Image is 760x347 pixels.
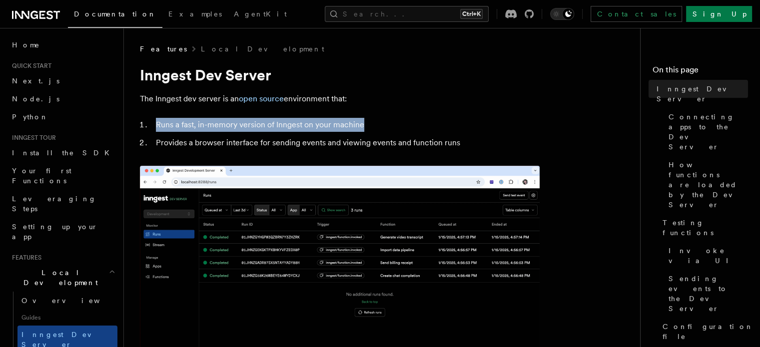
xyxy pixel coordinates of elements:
[8,144,117,162] a: Install the SDK
[665,108,748,156] a: Connecting apps to the Dev Server
[12,113,48,121] span: Python
[68,3,162,28] a: Documentation
[325,6,489,22] button: Search...Ctrl+K
[140,44,187,54] span: Features
[659,318,748,346] a: Configuration file
[653,64,748,80] h4: On this page
[12,195,96,213] span: Leveraging Steps
[239,94,284,103] a: open source
[8,218,117,246] a: Setting up your app
[653,80,748,108] a: Inngest Dev Server
[591,6,682,22] a: Contact sales
[153,136,540,150] li: Provides a browser interface for sending events and viewing events and function runs
[8,108,117,126] a: Python
[663,322,754,342] span: Configuration file
[140,92,540,106] p: The Inngest dev server is an environment that:
[8,254,41,262] span: Features
[74,10,156,18] span: Documentation
[17,292,117,310] a: Overview
[153,118,540,132] li: Runs a fast, in-memory version of Inngest on your machine
[669,160,748,210] span: How functions are loaded by the Dev Server
[663,218,748,238] span: Testing functions
[12,223,98,241] span: Setting up your app
[665,270,748,318] a: Sending events to the Dev Server
[12,95,59,103] span: Node.js
[12,77,59,85] span: Next.js
[8,90,117,108] a: Node.js
[8,72,117,90] a: Next.js
[686,6,752,22] a: Sign Up
[550,8,574,20] button: Toggle dark mode
[21,297,124,305] span: Overview
[669,274,748,314] span: Sending events to the Dev Server
[460,9,483,19] kbd: Ctrl+K
[8,162,117,190] a: Your first Functions
[8,264,117,292] button: Local Development
[8,190,117,218] a: Leveraging Steps
[228,3,293,27] a: AgentKit
[168,10,222,18] span: Examples
[12,167,71,185] span: Your first Functions
[669,246,748,266] span: Invoke via UI
[12,40,40,50] span: Home
[162,3,228,27] a: Examples
[234,10,287,18] span: AgentKit
[201,44,324,54] a: Local Development
[12,149,115,157] span: Install the SDK
[665,242,748,270] a: Invoke via UI
[657,84,748,104] span: Inngest Dev Server
[17,310,117,326] span: Guides
[8,134,56,142] span: Inngest tour
[659,214,748,242] a: Testing functions
[665,156,748,214] a: How functions are loaded by the Dev Server
[8,36,117,54] a: Home
[140,66,540,84] h1: Inngest Dev Server
[669,112,748,152] span: Connecting apps to the Dev Server
[8,62,51,70] span: Quick start
[8,268,109,288] span: Local Development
